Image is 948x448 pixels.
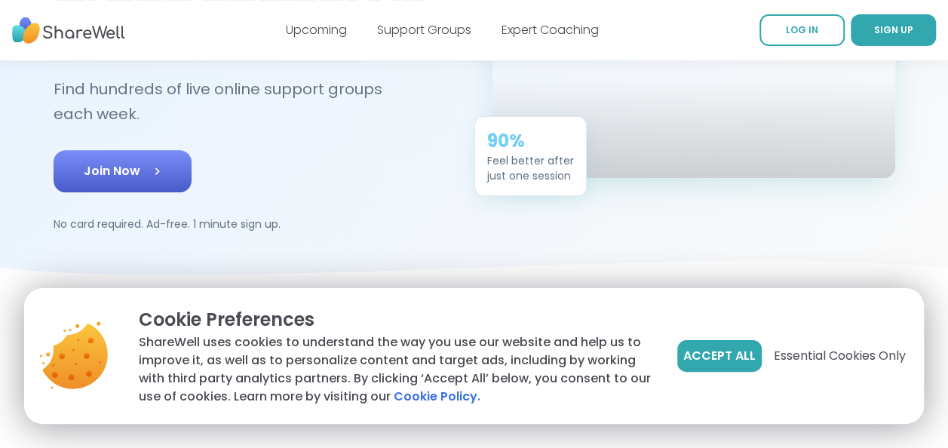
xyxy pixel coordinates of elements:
div: 90% [487,129,574,153]
p: ShareWell uses cookies to understand the way you use our website and help us to improve it, as we... [139,333,653,406]
p: No card required. Ad-free. 1 minute sign up. [54,216,456,232]
a: Cookie Policy. [394,388,480,406]
img: ShareWell Nav Logo [12,10,125,51]
span: LOG IN [786,23,818,36]
a: Upcoming [286,21,347,38]
p: Cookie Preferences [139,306,653,333]
a: LOG IN [759,14,845,46]
a: Join Now [54,150,192,192]
div: Feel better after just one session [487,153,574,183]
h2: Find hundreds of live online support groups each week. [54,77,456,126]
a: Support Groups [377,21,471,38]
button: Accept All [677,340,762,372]
a: SIGN UP [851,14,936,46]
span: Join Now [84,162,161,180]
span: Accept All [683,347,756,365]
span: Essential Cookies Only [774,347,906,365]
span: SIGN UP [874,23,913,36]
a: Expert Coaching [502,21,599,38]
